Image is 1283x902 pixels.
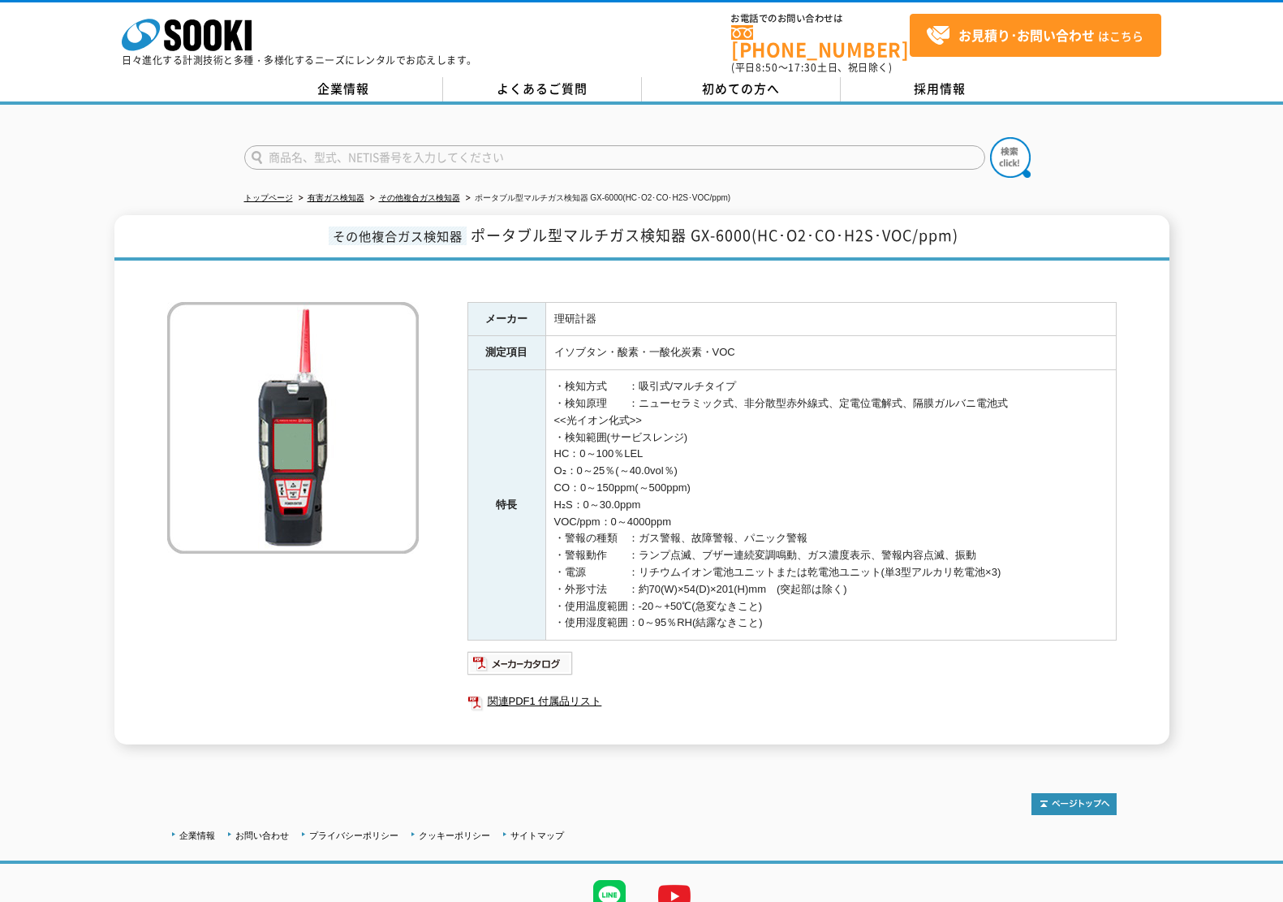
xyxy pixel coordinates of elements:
span: はこちら [926,24,1143,48]
a: 採用情報 [841,77,1040,101]
a: その他複合ガス検知器 [379,193,460,202]
td: イソブタン・酸素・一酸化炭素・VOC [545,336,1116,370]
a: プライバシーポリシー [309,831,398,840]
a: 有害ガス検知器 [308,193,364,202]
img: メーカーカタログ [467,650,574,676]
th: 測定項目 [467,336,545,370]
strong: お見積り･お問い合わせ [958,25,1095,45]
td: 理研計器 [545,302,1116,336]
span: その他複合ガス検知器 [329,227,467,245]
td: ・検知方式 ：吸引式/マルチタイプ ・検知原理 ：ニューセラミック式、非分散型赤外線式、定電位電解式、隔膜ガルバニ電池式 <<光イオン化式>> ・検知範囲(サービスレンジ) HC：0～100％L... [545,370,1116,641]
a: サイトマップ [510,831,564,840]
span: ポータブル型マルチガス検知器 GX-6000(HC･O2･CO･H2S･VOC/ppm) [471,224,958,246]
img: トップページへ [1031,793,1117,815]
a: 企業情報 [244,77,443,101]
input: 商品名、型式、NETIS番号を入力してください [244,145,985,170]
a: 関連PDF1 付属品リスト [467,691,1117,712]
li: ポータブル型マルチガス検知器 GX-6000(HC･O2･CO･H2S･VOC/ppm) [463,190,731,207]
p: 日々進化する計測技術と多種・多様化するニーズにレンタルでお応えします。 [122,55,477,65]
th: メーカー [467,302,545,336]
a: よくあるご質問 [443,77,642,101]
th: 特長 [467,370,545,641]
span: 8:50 [756,60,778,75]
a: お問い合わせ [235,831,289,840]
img: btn_search.png [990,137,1031,178]
a: メーカーカタログ [467,661,574,673]
span: 初めての方へ [702,80,780,97]
a: お見積り･お問い合わせはこちら [910,14,1161,57]
a: 初めての方へ [642,77,841,101]
span: お電話でのお問い合わせは [731,14,910,24]
span: (平日 ～ 土日、祝日除く) [731,60,892,75]
img: ポータブル型マルチガス検知器 GX-6000(HC･O2･CO･H2S･VOC/ppm) [167,302,419,554]
a: トップページ [244,193,293,202]
a: [PHONE_NUMBER] [731,25,910,58]
a: クッキーポリシー [419,831,490,840]
span: 17:30 [788,60,817,75]
a: 企業情報 [179,831,215,840]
